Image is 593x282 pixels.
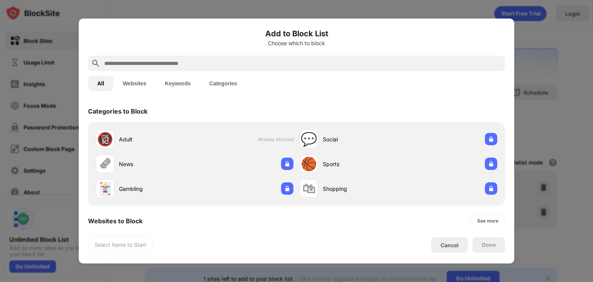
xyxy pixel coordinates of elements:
[119,135,195,143] div: Adult
[91,59,100,68] img: search.svg
[98,156,112,172] div: 🗞
[88,217,142,225] div: Websites to Block
[323,185,398,193] div: Shopping
[88,28,505,39] h6: Add to Block List
[119,160,195,168] div: News
[114,76,156,91] button: Websites
[88,76,114,91] button: All
[88,107,147,115] div: Categories to Block
[301,131,317,147] div: 💬
[97,181,113,197] div: 🃏
[119,185,195,193] div: Gambling
[88,40,505,46] div: Choose which to block
[156,76,200,91] button: Keywords
[477,217,498,225] div: See more
[482,242,496,248] div: Done
[97,131,113,147] div: 🔞
[95,241,146,249] div: Select Items to Start
[302,181,315,197] div: 🛍
[200,76,246,91] button: Categories
[258,136,293,142] span: Already blocked
[323,135,398,143] div: Social
[323,160,398,168] div: Sports
[301,156,317,172] div: 🏀
[441,242,459,248] div: Cancel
